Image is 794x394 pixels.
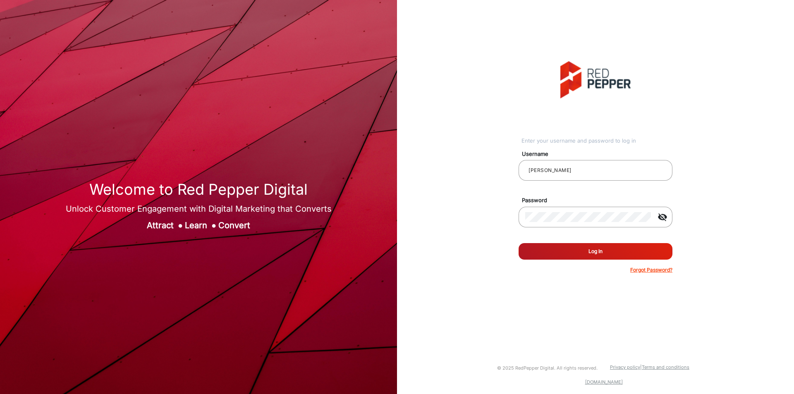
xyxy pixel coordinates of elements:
div: Unlock Customer Engagement with Digital Marketing that Converts [66,203,332,215]
mat-label: Password [516,196,682,205]
h1: Welcome to Red Pepper Digital [66,181,332,198]
a: Terms and conditions [642,364,689,370]
a: Privacy policy [610,364,640,370]
div: Enter your username and password to log in [521,137,672,145]
input: Your username [525,165,666,175]
button: Log In [519,243,672,260]
span: ● [211,220,216,230]
a: | [640,364,642,370]
span: ● [178,220,183,230]
mat-label: Username [516,150,682,158]
mat-icon: visibility_off [653,212,672,222]
p: Forgot Password? [630,266,672,274]
small: © 2025 RedPepper Digital. All rights reserved. [497,365,598,371]
img: vmg-logo [560,61,631,98]
div: Attract Learn Convert [66,219,332,232]
a: [DOMAIN_NAME] [585,379,623,385]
